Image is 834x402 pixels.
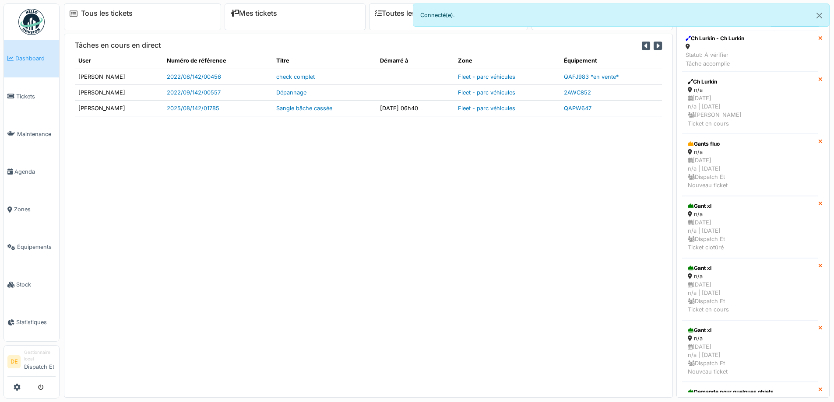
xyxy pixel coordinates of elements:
a: 2022/09/142/00557 [167,89,221,96]
span: Agenda [14,168,56,176]
th: Équipement [560,53,662,69]
a: Zones [4,191,59,228]
a: Agenda [4,153,59,190]
th: Titre [273,53,377,69]
div: Demande pour quelques objets [688,388,813,396]
span: Statistiques [16,318,56,326]
a: Gant xl n/a [DATE]n/a | [DATE] Dispatch EtTicket clotûré [682,196,818,258]
span: Tickets [16,92,56,101]
a: 2025/08/142/01785 [167,105,219,112]
div: Gant xl [688,264,813,272]
a: Fleet - parc véhicules [458,105,515,112]
th: Zone [454,53,560,69]
div: n/a [688,210,813,218]
span: Maintenance [17,130,56,138]
td: [DATE] 06h40 [377,100,454,116]
a: 2022/08/142/00456 [167,73,221,80]
li: DE [7,355,21,368]
div: Gant xl [688,202,813,210]
span: translation missing: fr.shared.user [78,57,91,64]
div: Gant xl [688,326,813,334]
div: [DATE] n/a | [DATE] Dispatch Et Nouveau ticket [688,156,813,190]
div: [DATE] n/a | [DATE] Dispatch Et Nouveau ticket [688,343,813,376]
div: Ch Lurkin [688,78,813,86]
a: Stock [4,266,59,304]
a: Fleet - parc véhicules [458,73,515,80]
div: [DATE] n/a | [DATE] [PERSON_NAME] Ticket en cours [688,94,813,128]
span: Zones [14,205,56,213]
a: Statistiques [4,304,59,341]
th: Démarré à [377,53,454,69]
a: Toutes les tâches [375,9,440,17]
a: Équipements [4,228,59,266]
a: Gants fluo n/a [DATE]n/a | [DATE] Dispatch EtNouveau ticket [682,134,818,196]
td: [PERSON_NAME] [75,84,163,100]
span: Stock [16,280,56,289]
a: Ch Lurkin - Ch Lurkin Statut: À vérifierTâche accomplie [682,31,818,72]
div: [DATE] n/a | [DATE] Dispatch Et Ticket en cours [688,280,813,314]
a: 2AWC852 [564,89,591,96]
button: Close [809,4,829,27]
div: n/a [688,334,813,343]
div: [DATE] n/a | [DATE] Dispatch Et Ticket clotûré [688,218,813,252]
a: Maintenance [4,115,59,153]
a: Mes tickets [230,9,277,17]
th: Numéro de référence [163,53,273,69]
div: Gestionnaire local [24,349,56,363]
div: Ch Lurkin - Ch Lurkin [686,35,744,42]
div: n/a [688,272,813,280]
td: [PERSON_NAME] [75,100,163,116]
a: Gant xl n/a [DATE]n/a | [DATE] Dispatch EtTicket en cours [682,258,818,320]
a: Tous les tickets [81,9,133,17]
li: Dispatch Et [24,349,56,374]
a: Dépannage [276,89,306,96]
td: [PERSON_NAME] [75,69,163,84]
a: Gant xl n/a [DATE]n/a | [DATE] Dispatch EtNouveau ticket [682,320,818,382]
span: Équipements [17,243,56,251]
div: n/a [688,86,813,94]
h6: Tâches en cours en direct [75,41,161,49]
a: QAFJ983 *en vente* [564,73,619,80]
a: QAPW647 [564,105,591,112]
div: Connecté(e). [413,3,830,27]
a: Sangle bâche cassée [276,105,332,112]
a: Tickets [4,77,59,115]
div: Statut: À vérifier Tâche accomplie [686,51,744,67]
div: n/a [688,148,813,156]
img: Badge_color-CXgf-gQk.svg [18,9,45,35]
div: Gants fluo [688,140,813,148]
a: Ch Lurkin n/a [DATE]n/a | [DATE] [PERSON_NAME]Ticket en cours [682,72,818,134]
span: Dashboard [15,54,56,63]
a: DE Gestionnaire localDispatch Et [7,349,56,377]
a: check complet [276,73,315,80]
a: Dashboard [4,40,59,77]
a: Fleet - parc véhicules [458,89,515,96]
